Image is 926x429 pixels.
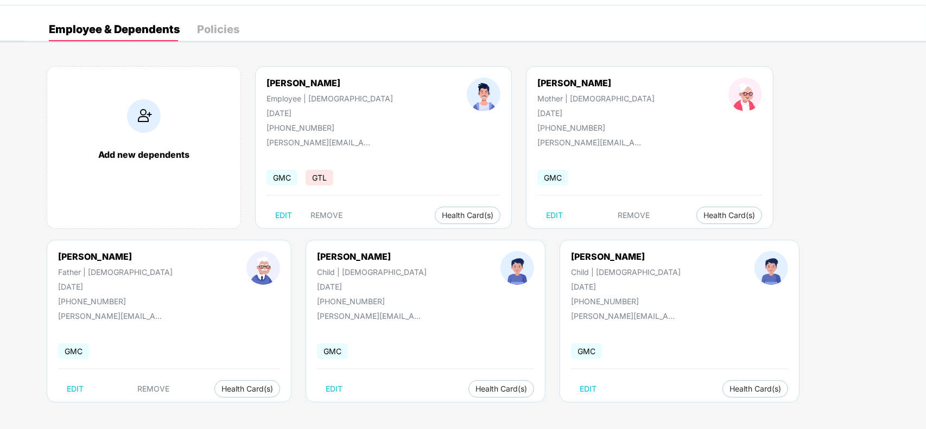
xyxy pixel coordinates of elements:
div: [DATE] [267,108,393,118]
div: Mother | [DEMOGRAPHIC_DATA] [537,94,655,103]
button: Health Card(s) [722,380,788,398]
span: GMC [58,343,89,359]
div: [PERSON_NAME] [317,251,427,262]
span: GMC [317,343,348,359]
div: [PERSON_NAME][EMAIL_ADDRESS][PERSON_NAME][DOMAIN_NAME] [267,138,375,147]
span: GMC [571,343,602,359]
span: Health Card(s) [475,386,527,392]
div: [PERSON_NAME] [537,78,655,88]
button: EDIT [571,380,605,398]
div: [PHONE_NUMBER] [267,123,393,132]
img: profileImage [754,251,788,285]
button: REMOVE [610,207,659,224]
div: [PHONE_NUMBER] [571,297,681,306]
div: Employee & Dependents [49,24,180,35]
span: Health Card(s) [442,213,493,218]
div: Child | [DEMOGRAPHIC_DATA] [317,267,427,277]
span: EDIT [67,385,84,393]
span: Health Card(s) [703,213,755,218]
img: profileImage [728,78,762,111]
button: Health Card(s) [696,207,762,224]
span: REMOVE [618,211,650,220]
span: EDIT [326,385,343,393]
span: EDIT [275,211,292,220]
button: EDIT [58,380,92,398]
span: REMOVE [310,211,343,220]
span: Health Card(s) [730,386,781,392]
button: Health Card(s) [468,380,534,398]
span: GMC [267,170,297,185]
img: profileImage [467,78,500,111]
div: [PERSON_NAME][EMAIL_ADDRESS][PERSON_NAME][DOMAIN_NAME] [537,138,646,147]
div: [PERSON_NAME] [267,78,393,88]
div: [PERSON_NAME][EMAIL_ADDRESS][PERSON_NAME][DOMAIN_NAME] [58,311,167,321]
span: GTL [306,170,333,185]
div: [DATE] [537,108,655,118]
div: [PHONE_NUMBER] [317,297,427,306]
div: Employee | [DEMOGRAPHIC_DATA] [267,94,393,103]
button: EDIT [317,380,351,398]
span: REMOVE [137,385,169,393]
div: [DATE] [571,282,681,291]
div: [DATE] [58,282,173,291]
span: EDIT [580,385,597,393]
button: EDIT [537,207,572,224]
button: Health Card(s) [435,207,500,224]
img: profileImage [246,251,280,285]
span: EDIT [546,211,563,220]
div: Add new dependents [58,149,230,160]
img: profileImage [500,251,534,285]
div: [PERSON_NAME][EMAIL_ADDRESS][PERSON_NAME][DOMAIN_NAME] [571,311,680,321]
button: Health Card(s) [214,380,280,398]
div: [DATE] [317,282,427,291]
div: Father | [DEMOGRAPHIC_DATA] [58,267,173,277]
span: GMC [537,170,568,185]
img: addIcon [127,99,161,133]
button: EDIT [267,207,301,224]
div: [PERSON_NAME] [58,251,173,262]
span: Health Card(s) [221,386,273,392]
button: REMOVE [302,207,351,224]
div: Policies [197,24,239,35]
div: [PHONE_NUMBER] [537,123,655,132]
div: [PERSON_NAME][EMAIL_ADDRESS][PERSON_NAME][DOMAIN_NAME] [317,311,426,321]
div: Child | [DEMOGRAPHIC_DATA] [571,267,681,277]
div: [PERSON_NAME] [571,251,681,262]
button: REMOVE [129,380,178,398]
div: [PHONE_NUMBER] [58,297,173,306]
